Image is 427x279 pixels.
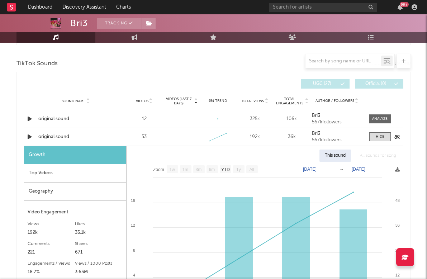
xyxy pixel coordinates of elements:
div: Views [28,220,75,228]
span: Total Views [241,99,264,103]
text: 16 [131,198,135,203]
div: 192k [238,133,271,141]
strong: Bri3 [312,131,320,136]
text: 24 [395,248,399,252]
div: Shares [75,240,123,248]
text: 12 [395,273,399,277]
text: YTD [221,167,229,172]
button: Tracking [97,18,142,29]
div: 18.7% [28,268,75,276]
span: Videos (last 7 days) [164,97,193,105]
div: Top Videos [24,164,126,183]
span: Official ( 0 ) [360,82,393,86]
span: Author / Followers [315,99,354,103]
text: 1y [236,167,241,172]
div: 106k [275,115,308,123]
div: All sounds for song [355,150,402,162]
span: Total Engagements [275,97,304,105]
text: 1m [182,167,188,172]
text: Zoom [153,167,164,172]
a: original sound [38,133,113,141]
div: 567k followers [312,120,362,125]
text: 1w [169,167,175,172]
div: 192k [28,228,75,237]
button: 99+ [398,4,403,10]
text: 36 [395,223,399,227]
div: Growth [24,146,126,164]
div: Geography [24,183,126,201]
button: UGC(27) [301,79,350,89]
text: 3m [195,167,201,172]
input: Search by song name or URL [305,58,381,64]
div: 53 [128,133,161,141]
a: Bri3 [312,131,362,136]
a: original sound [38,115,113,123]
text: 4 [133,273,135,277]
text: → [340,167,344,172]
div: 671 [75,248,123,257]
text: [DATE] [352,167,365,172]
strong: Bri3 [312,113,320,118]
input: Search for artists [269,3,377,12]
div: 35.1k [75,228,123,237]
div: Likes [75,220,123,228]
text: All [249,167,254,172]
div: 12 [128,115,161,123]
button: Official(0) [355,79,403,89]
div: 6M Trend [201,98,234,104]
div: 99 + [400,2,409,7]
a: Bri3 [312,113,362,118]
text: 8 [133,248,135,252]
span: Videos [136,99,148,103]
div: Engagements / Views [28,259,75,268]
div: Comments [28,240,75,248]
text: [DATE] [303,167,317,172]
text: 48 [395,198,399,203]
div: Video Engagement [28,208,123,217]
div: 325k [238,115,271,123]
div: Views / 1000 Posts [75,259,123,268]
div: 36k [275,133,308,141]
span: UGC ( 27 ) [306,82,339,86]
div: 221 [28,248,75,257]
div: 567k followers [312,138,362,143]
span: Sound Name [62,99,86,103]
div: 3.63M [75,268,123,276]
text: 6m [209,167,215,172]
div: This sound [319,150,351,162]
text: 12 [131,223,135,227]
div: Bri3 [70,18,88,29]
